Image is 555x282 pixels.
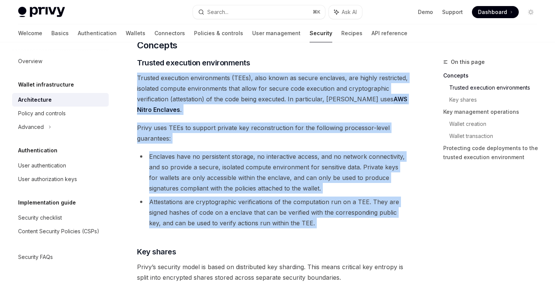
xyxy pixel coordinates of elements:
[18,7,65,17] img: light logo
[18,146,57,155] h5: Authentication
[418,8,433,16] a: Demo
[18,175,77,184] div: User authorization keys
[12,250,109,264] a: Security FAQs
[442,8,463,16] a: Support
[525,6,537,18] button: Toggle dark mode
[137,197,409,228] li: Attestations are cryptographic verifications of the computation run on a TEE. They are signed has...
[18,161,66,170] div: User authentication
[18,227,99,236] div: Content Security Policies (CSPs)
[18,122,44,132] div: Advanced
[12,172,109,186] a: User authorization keys
[443,142,543,163] a: Protecting code deployments to the trusted execution environment
[443,70,543,82] a: Concepts
[12,93,109,107] a: Architecture
[137,246,176,257] span: Key shares
[443,106,543,118] a: Key management operations
[341,24,362,42] a: Recipes
[137,122,409,144] span: Privy uses TEEs to support private key reconstruction for the following processor-level guarantees:
[449,130,543,142] a: Wallet transaction
[472,6,519,18] a: Dashboard
[137,57,250,68] span: Trusted execution environments
[12,107,109,120] a: Policy and controls
[449,82,543,94] a: Trusted execution environments
[51,24,69,42] a: Basics
[207,8,228,17] div: Search...
[449,118,543,130] a: Wallet creation
[478,8,507,16] span: Dashboard
[137,73,409,115] span: Trusted execution environments (TEEs), also known as secure enclaves, are highly restricted, isol...
[78,24,117,42] a: Authentication
[372,24,407,42] a: API reference
[18,198,76,207] h5: Implementation guide
[12,159,109,172] a: User authentication
[18,95,52,104] div: Architecture
[12,225,109,238] a: Content Security Policies (CSPs)
[18,109,66,118] div: Policy and controls
[342,8,357,16] span: Ask AI
[329,5,362,19] button: Ask AI
[12,54,109,68] a: Overview
[193,5,325,19] button: Search...⌘K
[310,24,332,42] a: Security
[313,9,321,15] span: ⌘ K
[126,24,145,42] a: Wallets
[449,94,543,106] a: Key shares
[18,253,53,262] div: Security FAQs
[18,213,62,222] div: Security checklist
[154,24,185,42] a: Connectors
[194,24,243,42] a: Policies & controls
[12,211,109,225] a: Security checklist
[18,57,42,66] div: Overview
[137,39,177,51] span: Concepts
[137,151,409,194] li: Enclaves have no persistent storage, no interactive access, and no network connectivity, and so p...
[252,24,301,42] a: User management
[18,80,74,89] h5: Wallet infrastructure
[18,24,42,42] a: Welcome
[451,57,485,67] span: On this page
